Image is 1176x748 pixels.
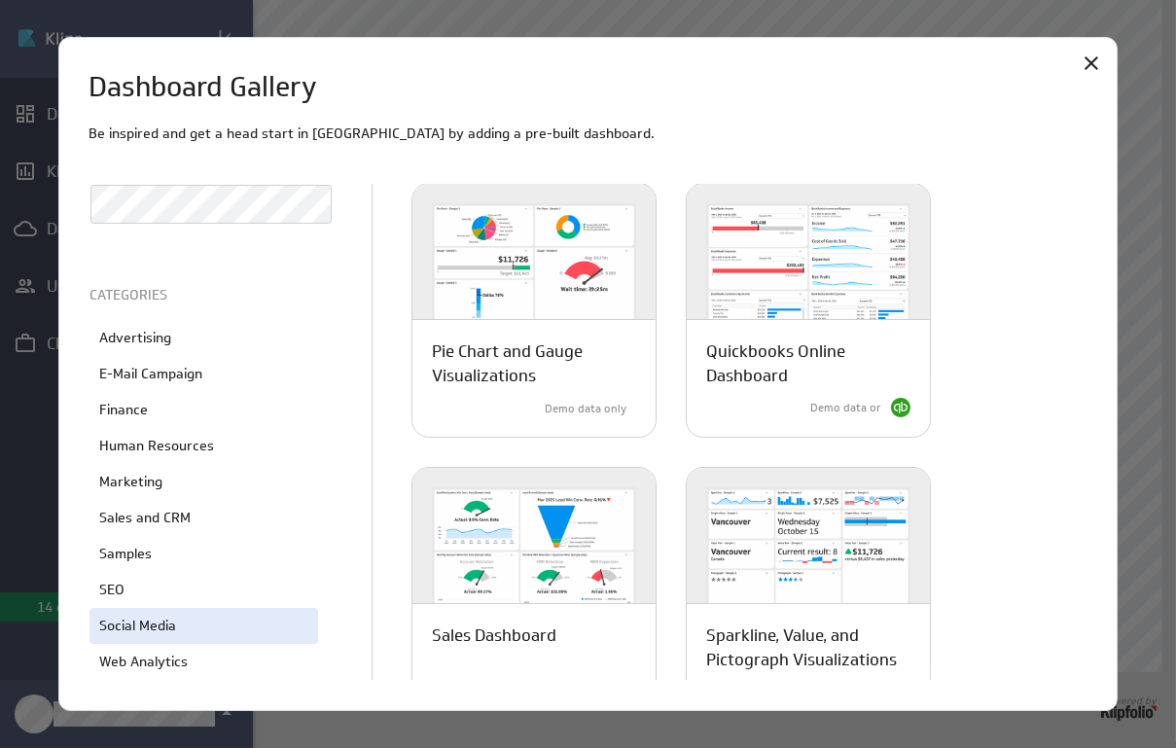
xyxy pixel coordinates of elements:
[810,400,881,416] p: Demo data or
[412,468,656,643] img: sales_dashboard-light-600x400.png
[412,184,656,359] img: pie_gauge-light-600x400.png
[432,623,556,648] p: Sales Dashboard
[99,580,125,600] p: SEO
[706,623,910,672] p: Sparkline, Value, and Pictograph Visualizations
[432,339,636,388] p: Pie Chart and Gauge Visualizations
[99,616,176,636] p: Social Media
[99,436,214,456] p: Human Resources
[545,401,626,417] p: Demo data only
[99,472,162,492] p: Marketing
[891,398,910,417] img: QuickBooks
[706,339,910,388] p: Quickbooks Online Dashboard
[99,508,191,528] p: Sales and CRM
[687,468,930,643] img: sparkline_value_pictogram-light-600x400.png
[687,184,930,359] img: quickbooks_online_dashboard-light-600x400.png
[99,364,202,384] p: E-Mail Campaign
[99,544,152,564] p: Samples
[1075,47,1108,80] div: Close
[99,652,188,672] p: Web Analytics
[99,328,171,348] p: Advertising
[89,124,1087,144] p: Be inspired and get a head start in [GEOGRAPHIC_DATA] by adding a pre-built dashboard.
[89,67,317,108] h1: Dashboard Gallery
[99,400,148,420] p: Finance
[89,285,323,305] p: CATEGORIES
